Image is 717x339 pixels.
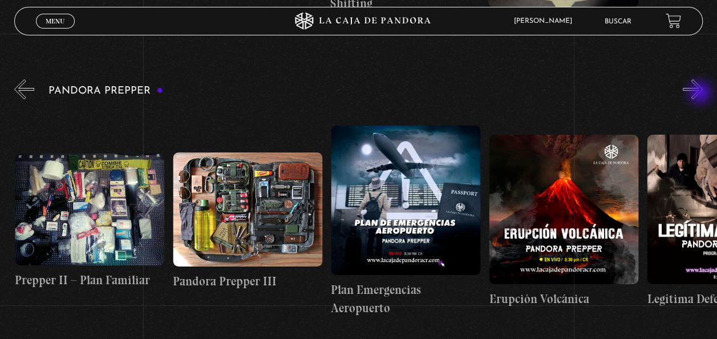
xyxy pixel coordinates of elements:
button: Previous [14,79,34,99]
span: Menu [46,18,64,25]
h4: Pandora Prepper III [173,272,322,290]
a: Buscar [605,18,631,25]
span: [PERSON_NAME] [508,18,583,25]
span: Cerrar [42,27,69,35]
a: Erupción Volcánica [489,108,638,335]
h4: Prepper II – Plan Familiar [15,271,164,289]
h4: Erupción Volcánica [489,290,638,308]
a: Prepper II – Plan Familiar [15,108,164,335]
h4: Plan Emergencias Aeropuerto [331,281,480,317]
a: Pandora Prepper III [173,108,322,335]
a: View your shopping cart [666,13,681,29]
button: Next [683,79,703,99]
h3: Pandora Prepper [48,86,163,96]
a: Plan Emergencias Aeropuerto [331,108,480,335]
